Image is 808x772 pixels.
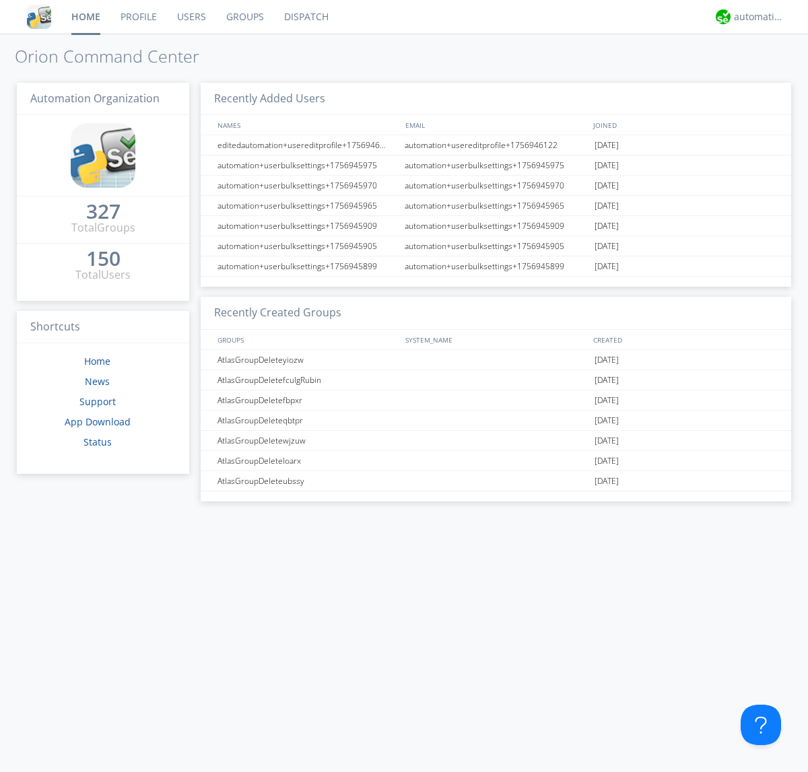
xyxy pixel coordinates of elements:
[595,135,619,155] span: [DATE]
[201,451,791,471] a: AtlasGroupDeleteloarx[DATE]
[401,176,591,195] div: automation+userbulksettings+1756945970
[590,330,778,349] div: CREATED
[201,411,791,431] a: AtlasGroupDeleteqbtpr[DATE]
[86,205,121,218] div: 327
[201,176,791,196] a: automation+userbulksettings+1756945970automation+userbulksettings+1756945970[DATE]
[79,395,116,408] a: Support
[401,216,591,236] div: automation+userbulksettings+1756945909
[201,236,791,256] a: automation+userbulksettings+1756945905automation+userbulksettings+1756945905[DATE]
[17,311,189,344] h3: Shortcuts
[595,256,619,277] span: [DATE]
[214,390,401,410] div: AtlasGroupDeletefbpxr
[27,5,51,29] img: cddb5a64eb264b2086981ab96f4c1ba7
[214,216,401,236] div: automation+userbulksettings+1756945909
[595,216,619,236] span: [DATE]
[595,451,619,471] span: [DATE]
[214,330,399,349] div: GROUPS
[214,135,401,155] div: editedautomation+usereditprofile+1756946122
[86,205,121,220] a: 327
[201,256,791,277] a: automation+userbulksettings+1756945899automation+userbulksettings+1756945899[DATE]
[86,252,121,267] a: 150
[214,370,401,390] div: AtlasGroupDeletefculgRubin
[30,91,160,106] span: Automation Organization
[716,9,731,24] img: d2d01cd9b4174d08988066c6d424eccd
[201,431,791,451] a: AtlasGroupDeletewjzuw[DATE]
[201,155,791,176] a: automation+userbulksettings+1756945975automation+userbulksettings+1756945975[DATE]
[590,115,778,135] div: JOINED
[595,155,619,176] span: [DATE]
[595,370,619,390] span: [DATE]
[214,471,401,491] div: AtlasGroupDeleteubssy
[214,196,401,215] div: automation+userbulksettings+1756945965
[595,431,619,451] span: [DATE]
[595,196,619,216] span: [DATE]
[595,350,619,370] span: [DATE]
[401,236,591,256] div: automation+userbulksettings+1756945905
[214,256,401,276] div: automation+userbulksettings+1756945899
[214,236,401,256] div: automation+userbulksettings+1756945905
[86,252,121,265] div: 150
[201,390,791,411] a: AtlasGroupDeletefbpxr[DATE]
[214,431,401,450] div: AtlasGroupDeletewjzuw
[201,471,791,491] a: AtlasGroupDeleteubssy[DATE]
[201,196,791,216] a: automation+userbulksettings+1756945965automation+userbulksettings+1756945965[DATE]
[214,176,401,195] div: automation+userbulksettings+1756945970
[214,155,401,175] div: automation+userbulksettings+1756945975
[402,330,590,349] div: SYSTEM_NAME
[214,411,401,430] div: AtlasGroupDeleteqbtpr
[595,471,619,491] span: [DATE]
[401,196,591,215] div: automation+userbulksettings+1756945965
[401,155,591,175] div: automation+userbulksettings+1756945975
[401,135,591,155] div: automation+usereditprofile+1756946122
[214,451,401,470] div: AtlasGroupDeleteloarx
[65,415,131,428] a: App Download
[401,256,591,276] div: automation+userbulksettings+1756945899
[214,115,399,135] div: NAMES
[201,83,791,116] h3: Recently Added Users
[741,705,781,745] iframe: Toggle Customer Support
[84,355,110,367] a: Home
[214,350,401,370] div: AtlasGroupDeleteyiozw
[201,350,791,370] a: AtlasGroupDeleteyiozw[DATE]
[402,115,590,135] div: EMAIL
[201,135,791,155] a: editedautomation+usereditprofile+1756946122automation+usereditprofile+1756946122[DATE]
[85,375,110,388] a: News
[71,123,135,188] img: cddb5a64eb264b2086981ab96f4c1ba7
[595,411,619,431] span: [DATE]
[201,297,791,330] h3: Recently Created Groups
[734,10,784,24] div: automation+atlas
[201,370,791,390] a: AtlasGroupDeletefculgRubin[DATE]
[595,236,619,256] span: [DATE]
[75,267,131,283] div: Total Users
[595,176,619,196] span: [DATE]
[595,390,619,411] span: [DATE]
[201,216,791,236] a: automation+userbulksettings+1756945909automation+userbulksettings+1756945909[DATE]
[71,220,135,236] div: Total Groups
[83,435,112,448] a: Status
